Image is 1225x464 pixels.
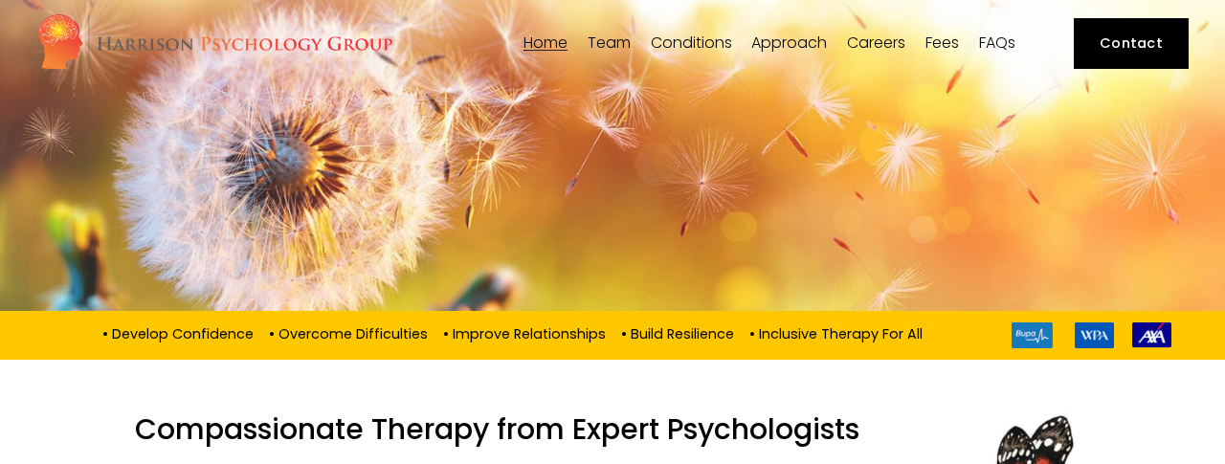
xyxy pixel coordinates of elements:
[588,35,631,51] span: Team
[1074,18,1188,69] a: Contact
[36,12,393,75] img: Harrison Psychology Group
[751,35,827,51] span: Approach
[751,34,827,53] a: folder dropdown
[925,34,959,53] a: Fees
[135,412,1091,459] h1: Compassionate Therapy from Expert Psychologists
[847,34,905,53] a: Careers
[588,34,631,53] a: folder dropdown
[54,322,979,343] p: • Develop Confidence • Overcome Difficulties • Improve Relationships • Build Resilience • Inclusi...
[523,34,568,53] a: Home
[651,34,732,53] a: folder dropdown
[979,34,1015,53] a: FAQs
[651,35,732,51] span: Conditions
